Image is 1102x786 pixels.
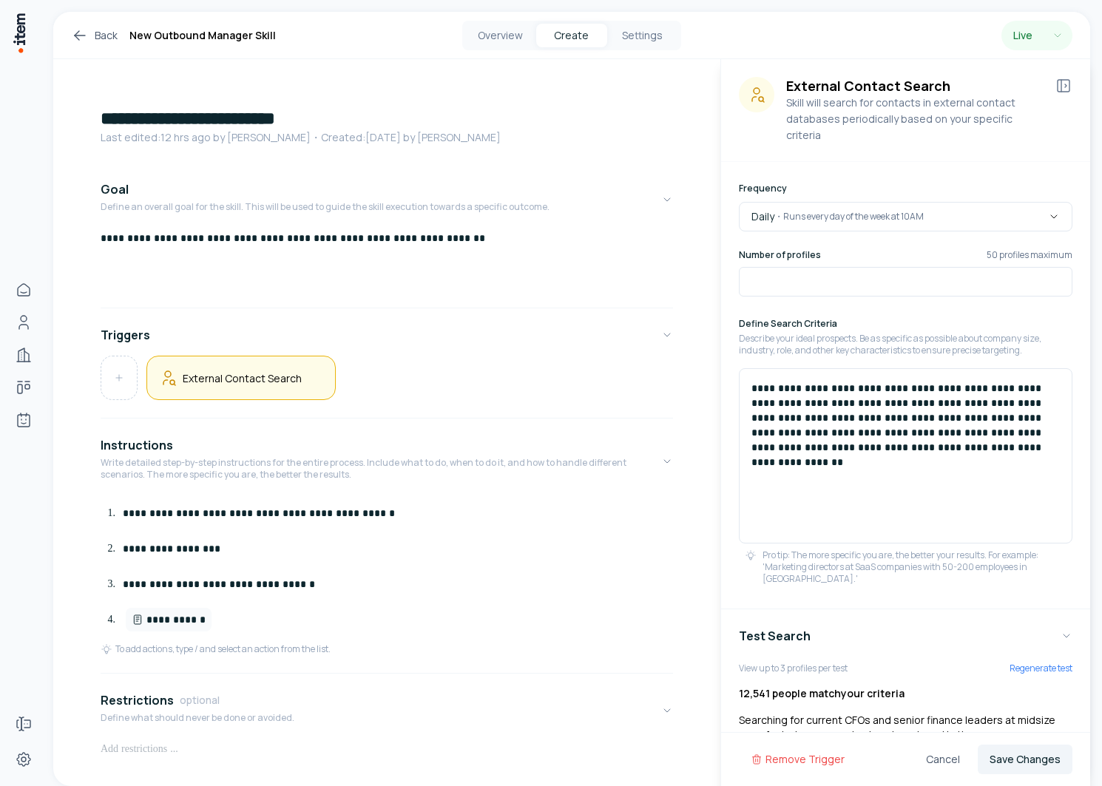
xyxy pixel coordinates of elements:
[12,12,27,54] img: Item Brain Logo
[101,169,673,231] button: GoalDefine an overall goal for the skill. This will be used to guide the skill execution towards ...
[739,317,1072,330] h6: Define Search Criteria
[914,745,972,774] button: Cancel
[71,27,118,44] a: Back
[101,424,673,498] button: InstructionsWrite detailed step-by-step instructions for the entire process. Include what to do, ...
[9,340,38,370] a: Companies
[786,77,1043,95] h3: External Contact Search
[9,275,38,305] a: Home
[607,24,678,47] button: Settings
[739,663,848,674] p: View up to 3 profiles per test
[739,249,821,261] label: Number of profiles
[101,130,673,145] p: Last edited: 12 hrs ago by [PERSON_NAME] ・Created: [DATE] by [PERSON_NAME]
[9,709,38,739] a: Forms
[9,308,38,337] a: Contacts
[739,182,787,194] label: Frequency
[101,436,173,454] h4: Instructions
[101,680,673,742] button: RestrictionsoptionalDefine what should never be done or avoided.
[763,549,1066,585] p: Pro tip: The more specific you are, the better your results. For example: 'Marketing directors at...
[739,686,905,700] span: 12,541 people match your criteria
[739,627,811,645] h4: Test Search
[9,405,38,435] a: Agents
[101,326,150,344] h4: Triggers
[9,745,38,774] a: Settings
[1010,663,1072,674] button: Regenerate test
[536,24,607,47] button: Create
[101,201,550,213] p: Define an overall goal for the skill. This will be used to guide the skill execution towards a sp...
[101,498,673,667] div: InstructionsWrite detailed step-by-step instructions for the entire process. Include what to do, ...
[101,180,129,198] h4: Goal
[978,745,1072,774] button: Save Changes
[739,615,1072,657] button: Test Search
[739,745,856,774] button: Remove Trigger
[101,314,673,356] button: Triggers
[786,95,1043,143] p: Skill will search for contacts in external contact databases periodically based on your specific ...
[101,457,661,481] p: Write detailed step-by-step instructions for the entire process. Include what to do, when to do i...
[101,231,673,302] div: GoalDefine an overall goal for the skill. This will be used to guide the skill execution towards ...
[180,693,220,708] span: optional
[183,371,302,385] h5: External Contact Search
[101,691,174,709] h4: Restrictions
[739,333,1072,356] p: Describe your ideal prospects. Be as specific as possible about company size, industry, role, and...
[129,27,276,44] h1: New Outbound Manager Skill
[101,356,673,412] div: Triggers
[101,712,294,724] p: Define what should never be done or avoided.
[465,24,536,47] button: Overview
[101,643,331,655] div: To add actions, type / and select an action from the list.
[9,373,38,402] a: deals
[987,249,1072,261] p: 50 profiles maximum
